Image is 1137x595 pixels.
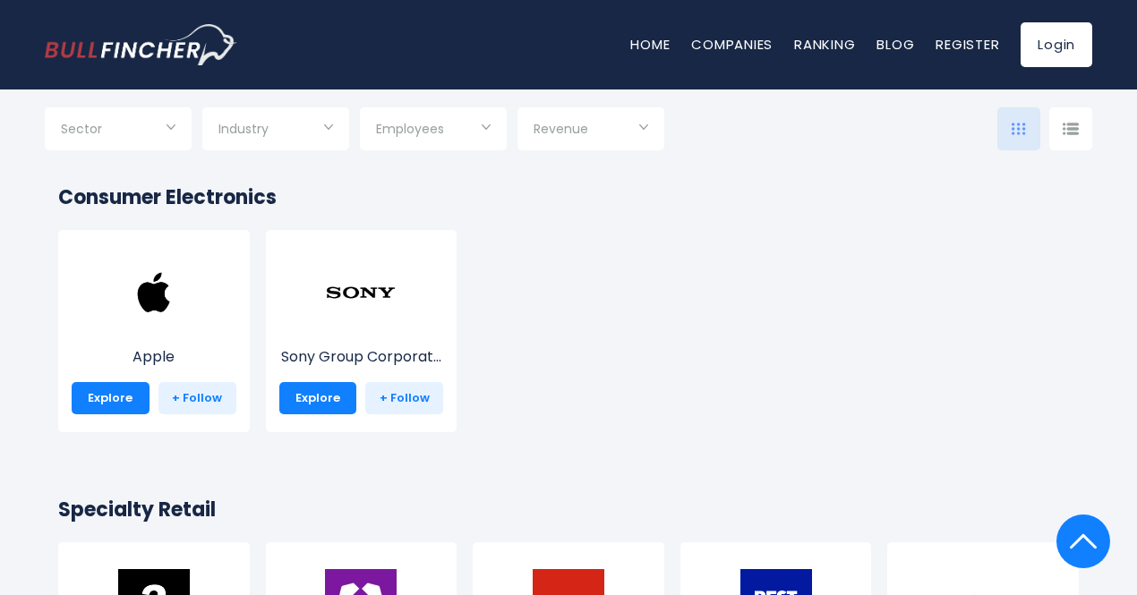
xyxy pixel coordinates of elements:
[325,257,397,328] img: SONY.png
[279,292,444,368] a: Sony Group Corporat...
[72,382,150,414] a: Explore
[61,115,175,147] input: Selection
[1021,22,1092,67] a: Login
[58,183,1079,212] h2: Consumer Electronics
[630,35,670,54] a: Home
[72,292,236,368] a: Apple
[936,35,999,54] a: Register
[158,382,236,414] a: + Follow
[534,121,588,137] span: Revenue
[794,35,855,54] a: Ranking
[1063,123,1079,135] img: icon-comp-list-view.svg
[72,346,236,368] p: Apple
[1012,123,1026,135] img: icon-comp-grid.svg
[218,115,333,147] input: Selection
[534,115,648,147] input: Selection
[118,257,190,328] img: AAPL.png
[58,495,1079,524] h2: Specialty Retail
[45,24,237,65] img: bullfincher logo
[876,35,914,54] a: Blog
[45,24,237,65] a: Go to homepage
[218,121,269,137] span: Industry
[365,382,443,414] a: + Follow
[61,121,102,137] span: Sector
[279,382,357,414] a: Explore
[376,121,444,137] span: Employees
[376,115,491,147] input: Selection
[691,35,773,54] a: Companies
[279,346,444,368] p: Sony Group Corporation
